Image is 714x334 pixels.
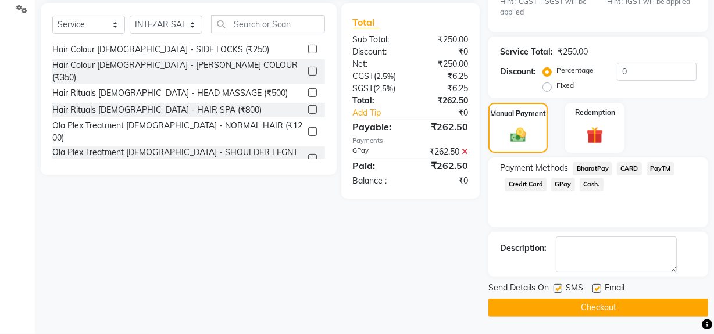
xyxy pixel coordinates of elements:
div: Hair Rituals [DEMOGRAPHIC_DATA] - HEAD MASSAGE (₹500) [52,87,288,99]
span: 2.5% [376,84,394,93]
div: ₹6.25 [410,82,477,95]
div: Hair Colour [DEMOGRAPHIC_DATA] - SIDE LOCKS (₹250) [52,44,269,56]
span: Credit Card [505,178,547,191]
div: Ola Plex Treatment [DEMOGRAPHIC_DATA] - SHOULDER LEGNTH (₹1500) [52,146,304,171]
label: Redemption [575,107,615,118]
span: 2.5% [377,71,394,81]
a: Add Tip [344,107,422,119]
div: Paid: [344,159,410,173]
span: SGST [353,83,374,94]
input: Search or Scan [211,15,325,33]
div: ₹250.00 [410,58,477,70]
div: Payable: [344,120,410,134]
div: ₹6.25 [410,70,477,82]
span: Email [605,282,624,296]
span: GPay [551,178,575,191]
div: Description: [500,242,547,254]
div: Net: [344,58,410,70]
label: Percentage [556,65,594,76]
div: ₹262.50 [410,159,477,173]
div: ₹262.50 [410,95,477,107]
div: ( ) [344,82,410,95]
span: SMS [566,282,583,296]
div: ₹262.50 [410,120,477,134]
div: ₹0 [410,175,477,187]
div: ₹250.00 [558,46,588,58]
div: Payments [353,136,469,146]
div: ₹0 [410,46,477,58]
span: BharatPay [573,162,612,175]
div: Sub Total: [344,34,410,46]
span: PayTM [647,162,674,175]
img: _gift.svg [581,125,608,145]
img: _cash.svg [506,126,531,144]
div: Total: [344,95,410,107]
label: Fixed [556,80,574,91]
div: Ola Plex Treatment [DEMOGRAPHIC_DATA] - NORMAL HAIR (₹1200) [52,120,304,144]
div: Hair Rituals [DEMOGRAPHIC_DATA] - HAIR SPA (₹800) [52,104,262,116]
div: Discount: [344,46,410,58]
div: Hair Colour [DEMOGRAPHIC_DATA] - [PERSON_NAME] COLOUR (₹350) [52,59,304,84]
span: Send Details On [488,282,549,296]
div: ( ) [344,70,410,82]
div: Balance : [344,175,410,187]
span: Payment Methods [500,162,568,174]
span: CARD [617,162,642,175]
div: ₹262.50 [410,146,477,158]
div: Discount: [500,66,536,78]
span: Total [353,16,380,28]
div: Service Total: [500,46,553,58]
div: ₹0 [422,107,477,119]
span: CGST [353,71,374,81]
label: Manual Payment [490,109,546,119]
div: GPay [344,146,410,158]
button: Checkout [488,299,708,317]
span: Cash. [580,178,604,191]
div: ₹250.00 [410,34,477,46]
